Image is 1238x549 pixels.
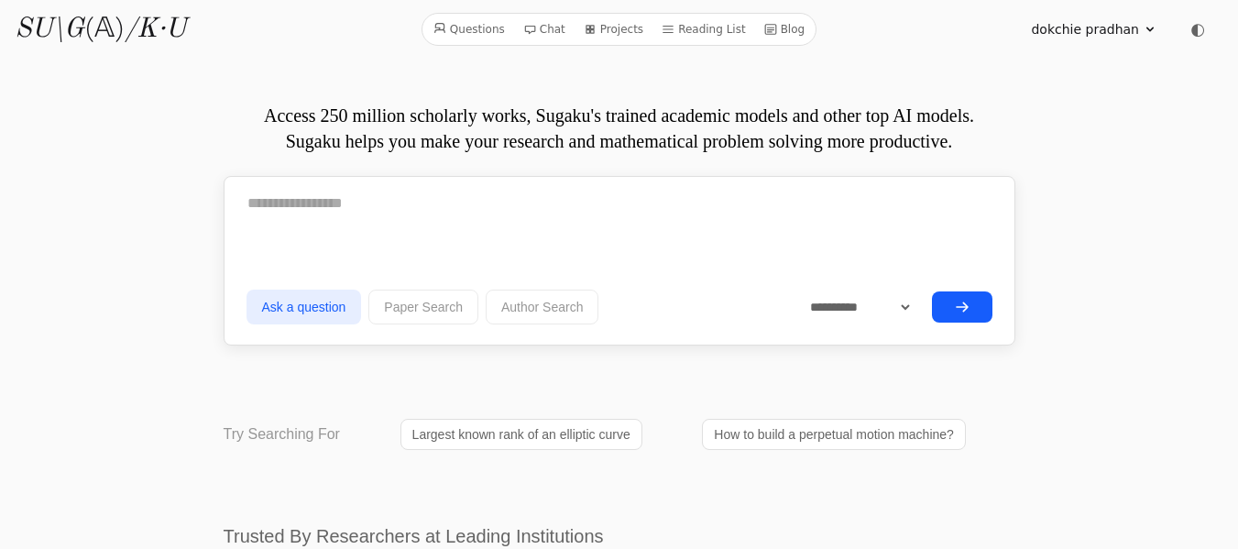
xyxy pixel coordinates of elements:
[1179,11,1216,48] button: ◐
[224,103,1015,154] p: Access 250 million scholarly works, Sugaku's trained academic models and other top AI models. Sug...
[15,13,186,46] a: SU\G(𝔸)/K·U
[1190,21,1205,38] span: ◐
[400,419,642,450] a: Largest known rank of an elliptic curve
[1031,20,1157,38] summary: dokchie pradhan
[702,419,966,450] a: How to build a perpetual motion machine?
[757,17,813,41] a: Blog
[426,17,512,41] a: Questions
[15,16,84,43] i: SU\G
[125,16,186,43] i: /K·U
[224,423,340,445] p: Try Searching For
[247,290,362,324] button: Ask a question
[654,17,753,41] a: Reading List
[576,17,651,41] a: Projects
[486,290,599,324] button: Author Search
[516,17,573,41] a: Chat
[224,523,1015,549] h2: Trusted By Researchers at Leading Institutions
[368,290,478,324] button: Paper Search
[1031,20,1139,38] span: dokchie pradhan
